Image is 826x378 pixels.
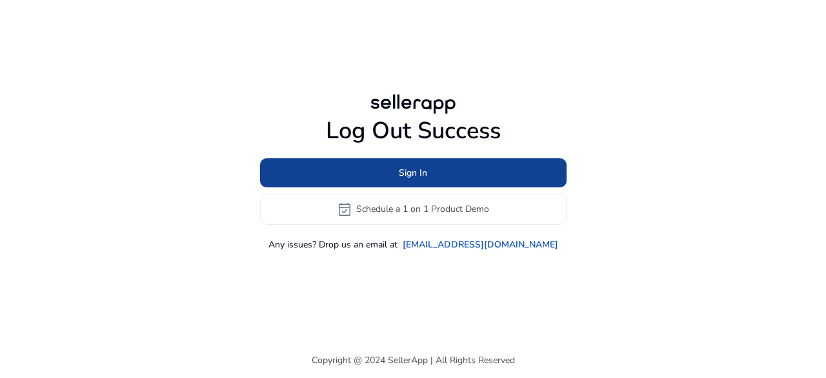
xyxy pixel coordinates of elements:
button: event_availableSchedule a 1 on 1 Product Demo [260,194,567,225]
span: event_available [337,202,352,217]
button: Sign In [260,158,567,187]
h1: Log Out Success [260,117,567,145]
p: Any issues? Drop us an email at [268,238,398,251]
span: Sign In [399,166,427,180]
a: [EMAIL_ADDRESS][DOMAIN_NAME] [403,238,558,251]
